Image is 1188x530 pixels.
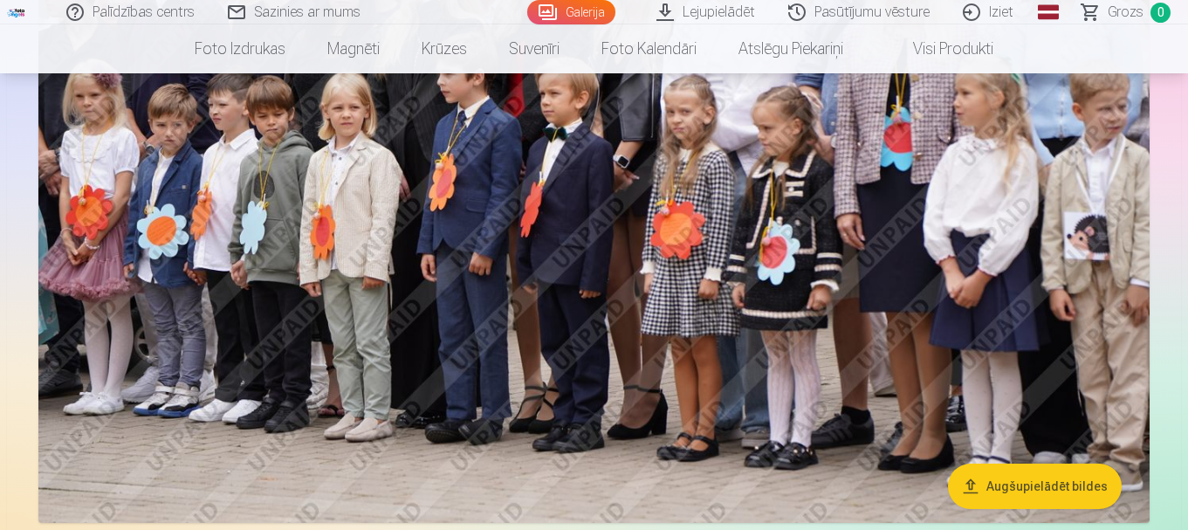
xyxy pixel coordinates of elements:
[306,24,401,73] a: Magnēti
[488,24,580,73] a: Suvenīri
[864,24,1014,73] a: Visi produkti
[948,464,1122,509] button: Augšupielādēt bildes
[1108,2,1143,23] span: Grozs
[580,24,718,73] a: Foto kalendāri
[174,24,306,73] a: Foto izdrukas
[718,24,864,73] a: Atslēgu piekariņi
[401,24,488,73] a: Krūzes
[1150,3,1171,23] span: 0
[7,7,26,17] img: /fa3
